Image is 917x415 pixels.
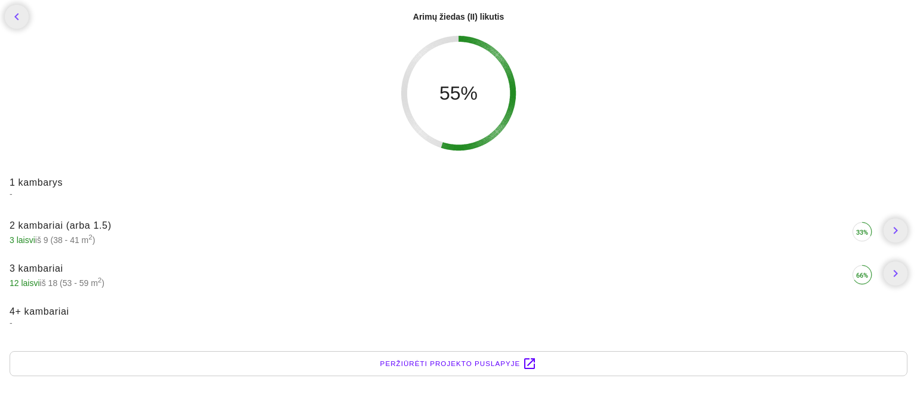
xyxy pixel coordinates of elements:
span: 12 laisvi [10,278,40,288]
div: Arimų žiedas (II) likutis [413,11,504,23]
span: 4+ kambariai [10,306,69,316]
i: chevron_right [888,223,903,238]
span: iš 9 (38 - 41 m ) [10,232,850,245]
span: 1 kambarys [10,177,63,187]
span: - [10,189,907,199]
sup: 2 [98,276,101,284]
a: chevron_right [884,219,907,242]
a: chevron_left [5,5,29,29]
i: launch [522,356,537,371]
a: chevron_right [884,262,907,285]
span: 3 kambariai [10,263,63,273]
img: 33 [850,220,874,244]
span: 2 kambariai (arba 1.5) [10,220,112,230]
img: 66 [850,263,874,287]
span: - [10,318,907,328]
span: 3 laisvi [10,235,35,245]
i: chevron_right [888,266,903,281]
div: 55% [439,87,478,99]
span: iš 18 (53 - 59 m ) [10,275,850,288]
sup: 2 [88,233,92,241]
span: Peržiūrėti projekto puslapyje [380,358,521,370]
i: chevron_left [10,10,24,24]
